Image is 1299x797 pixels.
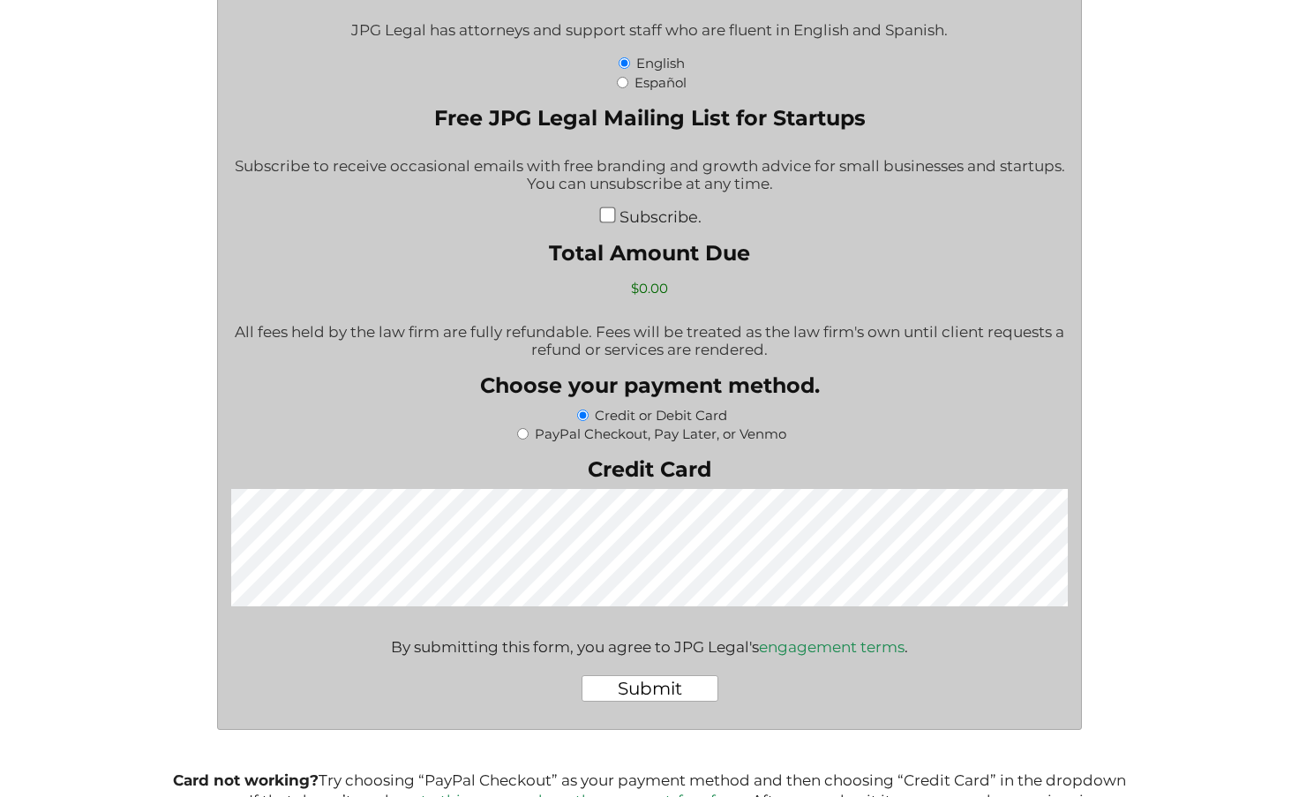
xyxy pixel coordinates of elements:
[535,425,786,442] label: PayPal Checkout, Pay Later, or Venmo
[231,456,1068,482] label: Credit Card
[619,207,702,226] label: Subscribe.
[636,55,685,71] label: English
[231,146,1068,207] div: Subscribe to receive occasional emails with free branding and growth advice for small businesses ...
[231,240,1068,266] label: Total Amount Due
[634,74,687,91] label: Español
[231,10,1068,53] div: JPG Legal has attorneys and support staff who are fluent in English and Spanish.
[173,771,319,789] b: Card not working?
[391,620,908,656] div: By submitting this form, you agree to JPG Legal's .
[231,323,1068,358] p: All fees held by the law firm are fully refundable. Fees will be treated as the law firm's own un...
[480,372,820,398] legend: Choose your payment method.
[595,407,727,424] label: Credit or Debit Card
[582,675,718,702] input: Submit
[434,105,866,131] legend: Free JPG Legal Mailing List for Startups
[759,638,905,656] a: engagement terms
